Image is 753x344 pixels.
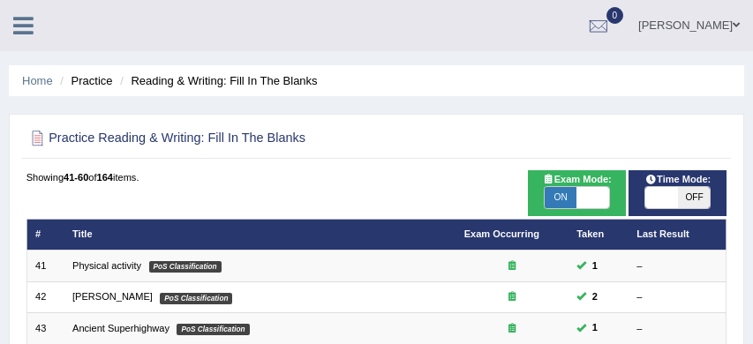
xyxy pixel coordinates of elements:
[26,251,64,281] td: 41
[26,170,727,184] div: Showing of items.
[606,7,624,24] span: 0
[586,320,603,336] span: You can still take this question
[464,228,539,239] a: Exam Occurring
[64,219,456,250] th: Title
[116,72,317,89] li: Reading & Writing: Fill In The Blanks
[636,322,718,336] div: –
[536,172,617,188] span: Exam Mode:
[26,313,64,344] td: 43
[678,187,710,208] span: OFF
[545,187,576,208] span: ON
[629,219,727,250] th: Last Result
[177,324,249,335] em: PoS Classification
[160,293,232,304] em: PoS Classification
[64,172,88,183] b: 41-60
[464,259,561,273] div: Exam occurring question
[636,290,718,304] div: –
[72,291,153,302] a: [PERSON_NAME]
[528,170,626,216] div: Show exams occurring in exams
[586,289,603,305] span: You can still take this question
[26,127,461,150] h2: Practice Reading & Writing: Fill In The Blanks
[22,74,53,87] a: Home
[26,281,64,312] td: 42
[26,219,64,250] th: #
[464,322,561,336] div: Exam occurring question
[56,72,112,89] li: Practice
[72,323,169,333] a: Ancient Superhighway
[464,290,561,304] div: Exam occurring question
[639,172,717,188] span: Time Mode:
[636,259,718,273] div: –
[97,172,113,183] b: 164
[72,260,141,271] a: Physical activity
[586,258,603,274] span: You can still take this question
[149,261,222,273] em: PoS Classification
[569,219,629,250] th: Taken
